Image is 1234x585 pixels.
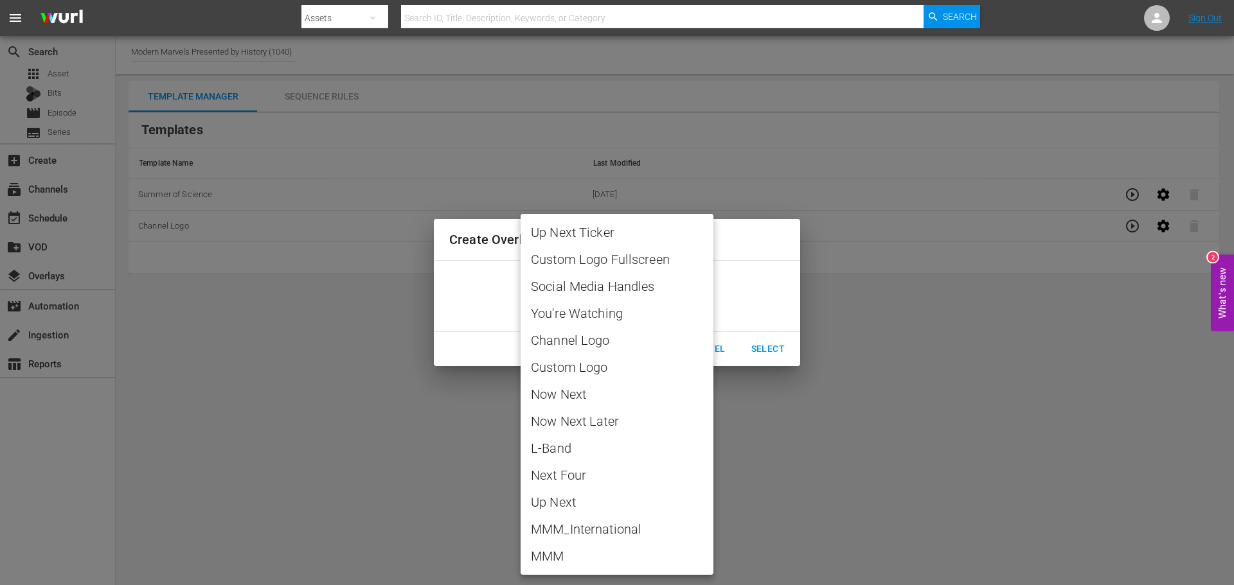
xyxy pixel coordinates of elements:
[1208,252,1218,262] div: 2
[1211,254,1234,331] button: Open Feedback Widget
[1188,13,1222,23] a: Sign Out
[531,250,703,269] span: Custom Logo Fullscreen
[531,331,703,350] span: Channel Logo
[531,304,703,323] span: You're Watching
[531,546,703,566] span: MMM
[531,358,703,377] span: Custom Logo
[531,439,703,458] span: L-Band
[31,3,93,33] img: ans4CAIJ8jUAAAAAAAAAAAAAAAAAAAAAAAAgQb4GAAAAAAAAAAAAAAAAAAAAAAAAJMjXAAAAAAAAAAAAAAAAAAAAAAAAgAT5G...
[531,466,703,485] span: Next Four
[943,5,977,28] span: Search
[8,10,23,26] span: menu
[531,223,703,242] span: Up Next Ticker
[531,385,703,404] span: Now Next
[531,520,703,539] span: MMM_International
[531,277,703,296] span: Social Media Handles
[531,493,703,512] span: Up Next
[531,412,703,431] span: Now Next Later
